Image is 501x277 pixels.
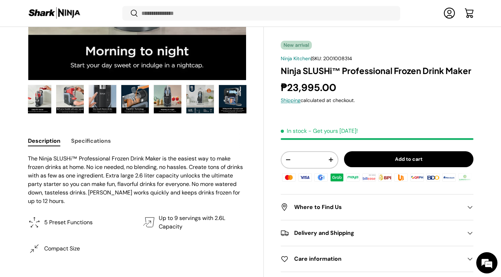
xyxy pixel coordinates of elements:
img: Ninja SLUSHi™ Professional Frozen Drink Maker [24,85,51,113]
h2: Where to Find Us [281,203,462,211]
img: landbank [457,172,473,182]
strong: ₱23,995.00 [281,81,338,94]
img: Ninja SLUSHi™ Professional Frozen Drink Maker [121,85,149,113]
img: gcash [313,172,329,182]
div: Minimize live chat window [116,4,133,21]
button: Add to cart [344,151,473,167]
img: Ninja SLUSHi™ Professional Frozen Drink Maker [154,85,181,113]
button: Description [28,133,60,149]
div: Chat with us now [37,40,119,49]
img: bdo [425,172,441,182]
img: Ninja SLUSHi™ Professional Frozen Drink Maker [186,85,214,113]
p: 5 Preset Functions [44,218,93,227]
p: Compact Size [44,244,80,253]
img: Ninja SLUSHi™ Professional Frozen Drink Maker [219,85,246,113]
span: | [311,55,352,61]
img: ubp [393,172,409,182]
div: calculated at checkout. [281,97,473,104]
img: grabpay [329,172,345,182]
summary: Where to Find Us [281,194,473,220]
h2: Care information [281,255,462,263]
summary: Care information [281,246,473,272]
img: Shark Ninja Philippines [28,6,81,20]
img: billease [361,172,377,182]
p: Up to 9 servings with 2.6L Capacity [159,214,246,231]
p: - Get yours [DATE]! [308,127,358,135]
img: maya [345,172,361,182]
img: Ninja SLUSHi™ Professional Frozen Drink Maker [89,85,116,113]
img: bpi [377,172,393,182]
img: master [281,172,297,182]
span: In stock [281,127,307,135]
summary: Delivery and Shipping [281,220,473,246]
img: visa [297,172,313,182]
button: Specifications [71,133,111,149]
a: Ninja Kitchen [281,55,311,61]
span: We're online! [41,89,98,161]
span: SKU: [312,55,322,61]
img: qrph [409,172,425,182]
img: metrobank [441,172,457,182]
p: The Ninja SLUSHi™ Professional Frozen Drink Maker is the easiest way to make frozen drinks at hom... [28,154,247,205]
textarea: Type your message and hit 'Enter' [4,193,135,218]
h1: Ninja SLUSHi™ Professional Frozen Drink Maker [281,65,473,76]
span: 2001008314 [323,55,352,61]
span: New arrival [281,40,312,49]
h2: Delivery and Shipping [281,229,462,237]
a: Shipping [281,97,301,103]
img: Ninja SLUSHi™ Professional Frozen Drink Maker [56,85,84,113]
